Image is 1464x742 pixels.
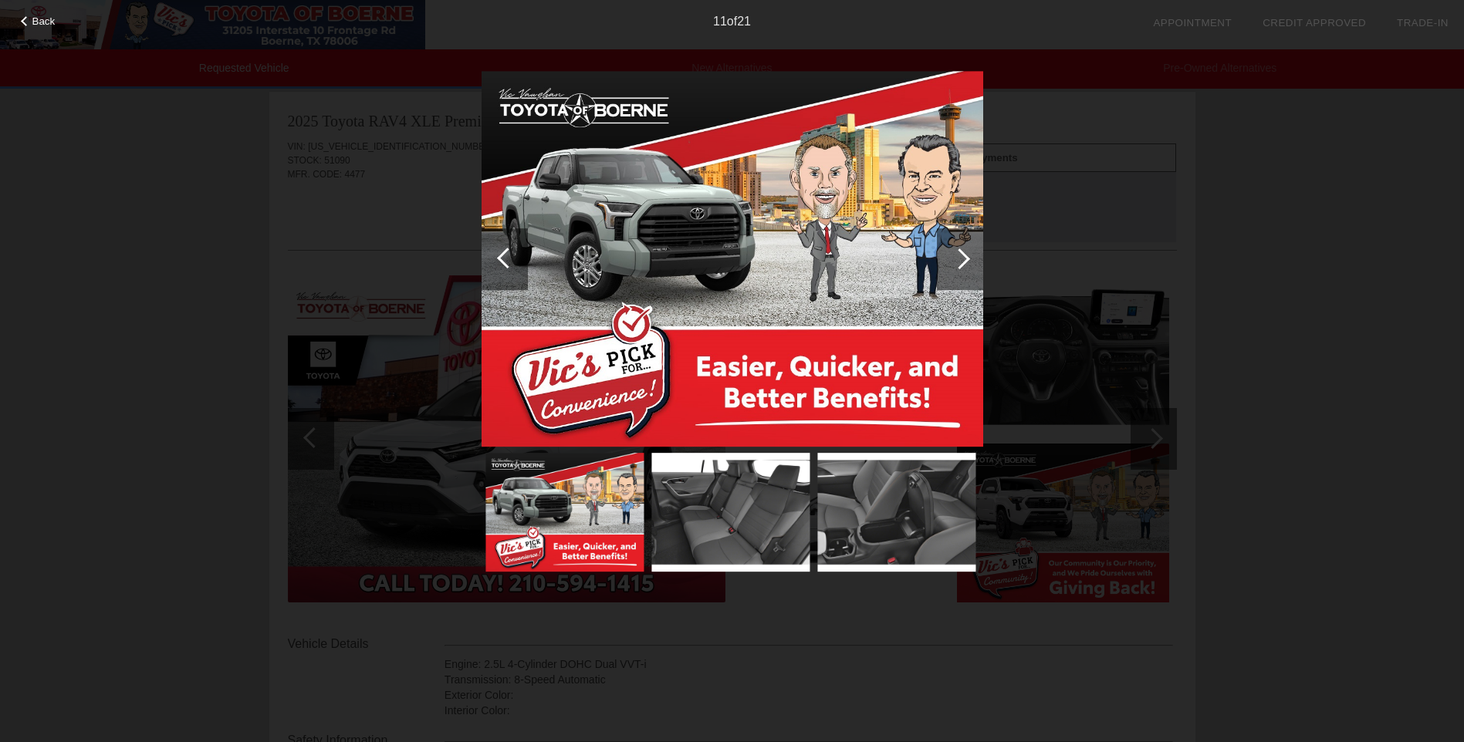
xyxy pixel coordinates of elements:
[713,15,727,28] span: 11
[1263,17,1366,29] a: Credit Approved
[1153,17,1232,29] a: Appointment
[651,453,810,572] img: image.aspx
[482,71,983,447] img: image.aspx
[1397,17,1449,29] a: Trade-In
[737,15,751,28] span: 21
[485,453,644,572] img: image.aspx
[32,15,56,27] span: Back
[817,453,975,572] img: image.aspx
